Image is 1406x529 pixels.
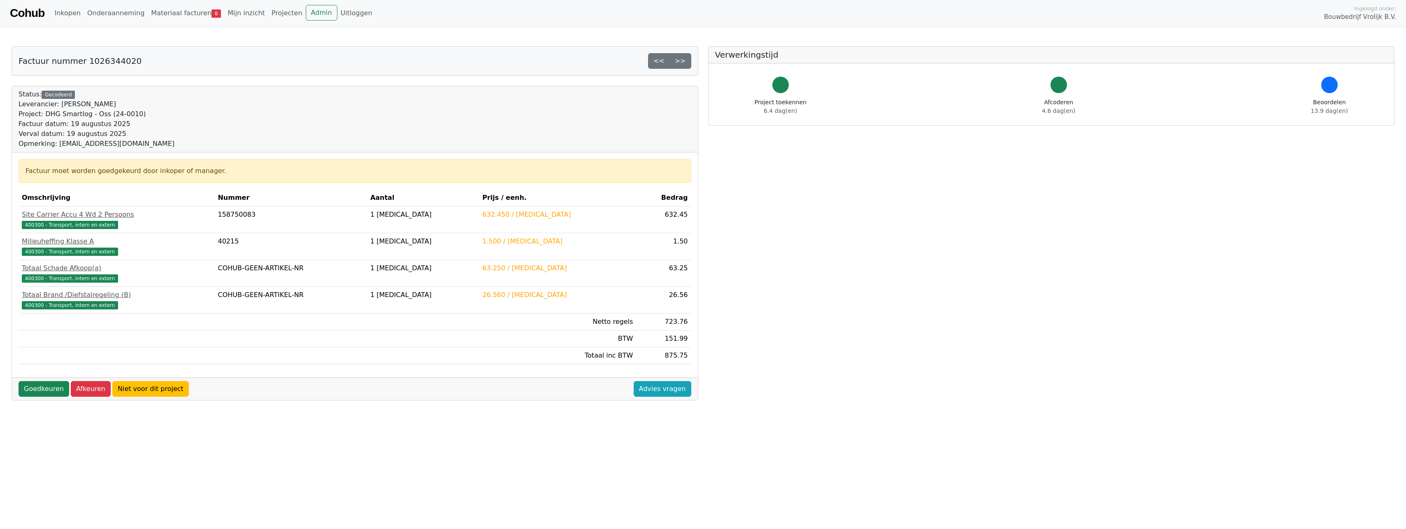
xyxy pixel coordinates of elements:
td: COHUB-GEEN-ARTIKEL-NR [214,260,367,287]
div: Totaal Schade Afkoop(a) [22,263,211,273]
th: Bedrag [636,190,691,206]
td: 723.76 [636,314,691,330]
div: Factuur datum: 19 augustus 2025 [19,119,174,129]
div: Status: [19,89,174,149]
div: 1 [MEDICAL_DATA] [370,210,476,220]
td: COHUB-GEEN-ARTIKEL-NR [214,287,367,314]
span: 400300 - Transport, intern en extern [22,248,118,256]
a: Inkopen [51,5,84,21]
a: Goedkeuren [19,381,69,397]
a: Uitloggen [337,5,376,21]
div: Totaal Brand /Diefstalregeling (B) [22,290,211,300]
a: << [648,53,670,69]
div: 632.450 / [MEDICAL_DATA] [482,210,633,220]
span: 400300 - Transport, intern en extern [22,301,118,309]
a: Site Carrier Accu 4 Wd 2 Persoons400300 - Transport, intern en extern [22,210,211,229]
td: 26.56 [636,287,691,314]
div: Verval datum: 19 augustus 2025 [19,129,174,139]
a: Advies vragen [634,381,691,397]
a: Niet voor dit project [112,381,189,397]
a: Milieuheffing Klasse A400300 - Transport, intern en extern [22,236,211,256]
div: 1 [MEDICAL_DATA] [370,290,476,300]
div: Gecodeerd [42,91,75,99]
div: Beoordelen [1311,98,1348,115]
span: 6.4 dag(en) [764,108,797,114]
a: Projecten [268,5,306,21]
a: Onderaanneming [84,5,148,21]
td: 875.75 [636,347,691,364]
div: 1 [MEDICAL_DATA] [370,263,476,273]
div: Factuur moet worden goedgekeurd door inkoper of manager. [26,166,684,176]
span: 4.6 dag(en) [1042,108,1075,114]
div: Project toekennen [755,98,806,115]
div: 26.560 / [MEDICAL_DATA] [482,290,633,300]
div: Milieuheffing Klasse A [22,236,211,246]
td: 40215 [214,233,367,260]
a: Materiaal facturen8 [148,5,224,21]
h5: Verwerkingstijd [715,50,1388,60]
td: Netto regels [479,314,636,330]
a: Mijn inzicht [224,5,268,21]
div: Afcoderen [1042,98,1075,115]
th: Nummer [214,190,367,206]
td: 1.50 [636,233,691,260]
a: Totaal Brand /Diefstalregeling (B)400300 - Transport, intern en extern [22,290,211,310]
span: 400300 - Transport, intern en extern [22,221,118,229]
a: Cohub [10,3,44,23]
td: 632.45 [636,206,691,233]
a: Totaal Schade Afkoop(a)400300 - Transport, intern en extern [22,263,211,283]
th: Aantal [367,190,479,206]
div: Opmerking: [EMAIL_ADDRESS][DOMAIN_NAME] [19,139,174,149]
th: Prijs / eenh. [479,190,636,206]
span: 8 [211,9,221,18]
span: 13.9 dag(en) [1311,108,1348,114]
a: >> [669,53,691,69]
a: Afkeuren [71,381,111,397]
div: 63.250 / [MEDICAL_DATA] [482,263,633,273]
a: Admin [306,5,337,21]
div: Site Carrier Accu 4 Wd 2 Persoons [22,210,211,220]
td: 158750083 [214,206,367,233]
td: 63.25 [636,260,691,287]
div: 1.500 / [MEDICAL_DATA] [482,236,633,246]
span: Bouwbedrijf Vrolijk B.V. [1324,12,1396,22]
td: Totaal inc BTW [479,347,636,364]
div: 1 [MEDICAL_DATA] [370,236,476,246]
td: 151.99 [636,330,691,347]
h5: Factuur nummer 1026344020 [19,56,142,66]
th: Omschrijving [19,190,214,206]
span: Ingelogd onder: [1354,5,1396,12]
span: 400300 - Transport, intern en extern [22,274,118,283]
div: Project: DHG Smartlog - Oss (24-0010) [19,109,174,119]
div: Leverancier: [PERSON_NAME] [19,99,174,109]
td: BTW [479,330,636,347]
